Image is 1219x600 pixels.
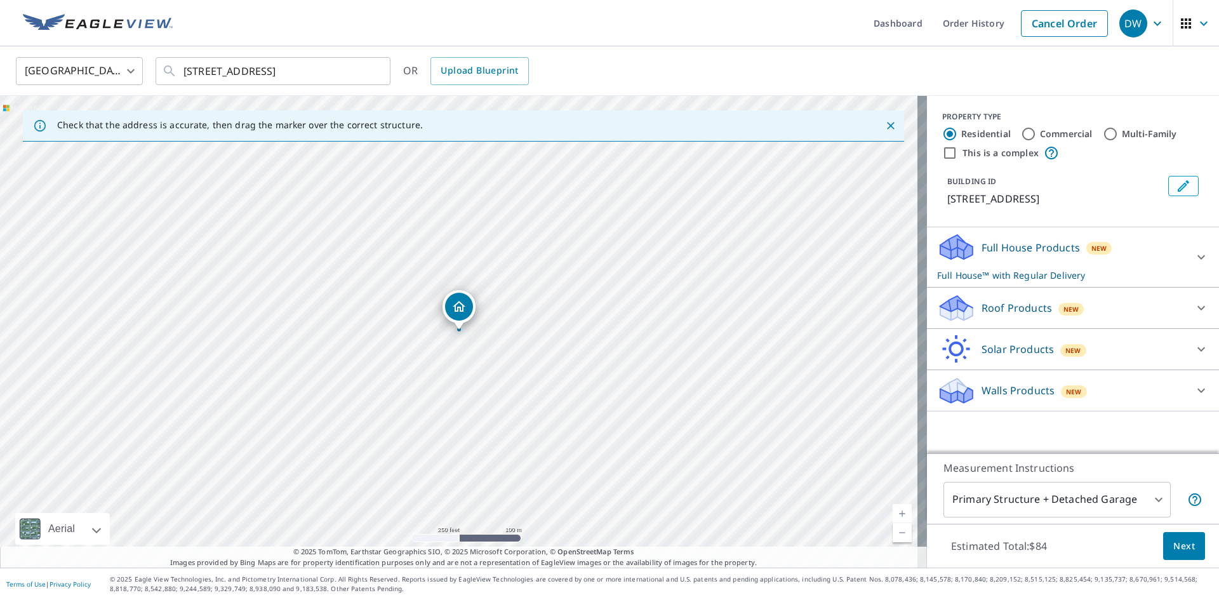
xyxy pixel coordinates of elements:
label: Multi-Family [1122,128,1177,140]
div: Walls ProductsNew [937,375,1209,406]
p: Roof Products [982,300,1052,316]
span: New [1065,345,1081,356]
p: [STREET_ADDRESS] [947,191,1163,206]
p: Measurement Instructions [943,460,1202,476]
button: Next [1163,532,1205,561]
a: Privacy Policy [50,580,91,589]
div: Aerial [15,513,110,545]
a: Current Level 17, Zoom Out [893,523,912,542]
div: DW [1119,10,1147,37]
p: Full House™ with Regular Delivery [937,269,1186,282]
label: Residential [961,128,1011,140]
div: Aerial [44,513,79,545]
button: Edit building 1 [1168,176,1199,196]
p: © 2025 Eagle View Technologies, Inc. and Pictometry International Corp. All Rights Reserved. Repo... [110,575,1213,594]
input: Search by address or latitude-longitude [183,53,364,89]
p: Check that the address is accurate, then drag the marker over the correct structure. [57,119,423,131]
div: Solar ProductsNew [937,334,1209,364]
p: Solar Products [982,342,1054,357]
p: Full House Products [982,240,1080,255]
div: [GEOGRAPHIC_DATA] [16,53,143,89]
p: Walls Products [982,383,1055,398]
a: OpenStreetMap [557,547,611,556]
span: Upload Blueprint [441,63,518,79]
span: New [1066,387,1082,397]
p: BUILDING ID [947,176,996,187]
a: Terms of Use [6,580,46,589]
button: Close [883,117,899,134]
div: Primary Structure + Detached Garage [943,482,1171,517]
label: Commercial [1040,128,1093,140]
span: New [1063,304,1079,314]
a: Cancel Order [1021,10,1108,37]
div: Roof ProductsNew [937,293,1209,323]
img: EV Logo [23,14,173,33]
span: © 2025 TomTom, Earthstar Geographics SIO, © 2025 Microsoft Corporation, © [293,547,634,557]
label: This is a complex [963,147,1039,159]
span: New [1091,243,1107,253]
span: Next [1173,538,1195,554]
p: Estimated Total: $84 [941,532,1057,560]
p: | [6,580,91,588]
a: Terms [613,547,634,556]
a: Current Level 17, Zoom In [893,504,912,523]
div: Dropped pin, building 1, Residential property, 11908 Diamond Springs Dr Jacksonville, FL 32246 [443,290,476,330]
div: OR [403,57,529,85]
div: Full House ProductsNewFull House™ with Regular Delivery [937,232,1209,282]
div: PROPERTY TYPE [942,111,1204,123]
span: Your report will include the primary structure and a detached garage if one exists. [1187,492,1202,507]
a: Upload Blueprint [430,57,528,85]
